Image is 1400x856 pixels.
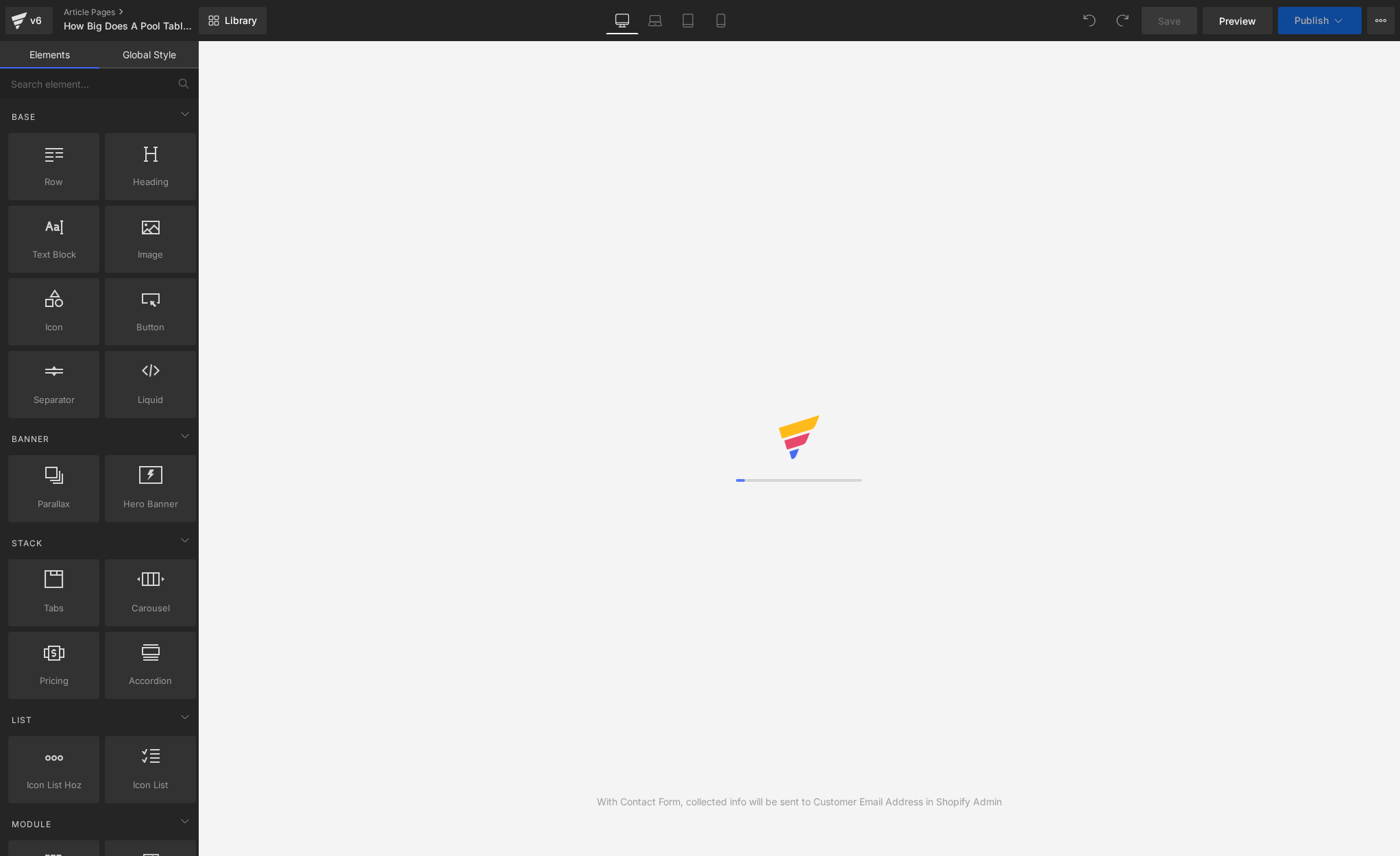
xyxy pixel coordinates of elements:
[99,41,199,69] a: Global Style
[12,778,95,792] span: Icon List Hoz
[109,320,192,334] span: Button
[12,175,95,189] span: Row
[639,7,672,34] a: Laptop
[1294,15,1329,26] span: Publish
[5,7,53,34] a: v6
[109,674,192,688] span: Accordion
[1203,7,1273,34] a: Preview
[109,175,192,189] span: Heading
[64,7,221,18] a: Article Pages
[1076,7,1103,34] button: Undo
[1278,7,1362,34] button: Publish
[10,818,53,831] span: Module
[225,14,257,27] span: Library
[109,247,192,262] span: Image
[109,497,192,511] span: Hero Banner
[12,393,95,407] span: Separator
[27,12,45,29] div: v6
[672,7,704,34] a: Tablet
[109,393,192,407] span: Liquid
[12,674,95,688] span: Pricing
[10,537,44,550] span: Stack
[1219,14,1256,28] span: Preview
[12,601,95,615] span: Tabs
[606,7,639,34] a: Desktop
[1367,7,1395,34] button: More
[109,778,192,792] span: Icon List
[199,7,267,34] a: New Library
[64,21,195,32] span: How Big Does A Pool Table Room Need To Be
[10,110,37,123] span: Base
[12,247,95,262] span: Text Block
[10,713,34,726] span: List
[1158,14,1181,28] span: Save
[704,7,737,34] a: Mobile
[10,432,51,445] span: Banner
[1109,7,1136,34] button: Redo
[109,601,192,615] span: Carousel
[597,794,1002,809] div: With Contact Form, collected info will be sent to Customer Email Address in Shopify Admin
[12,497,95,511] span: Parallax
[12,320,95,334] span: Icon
